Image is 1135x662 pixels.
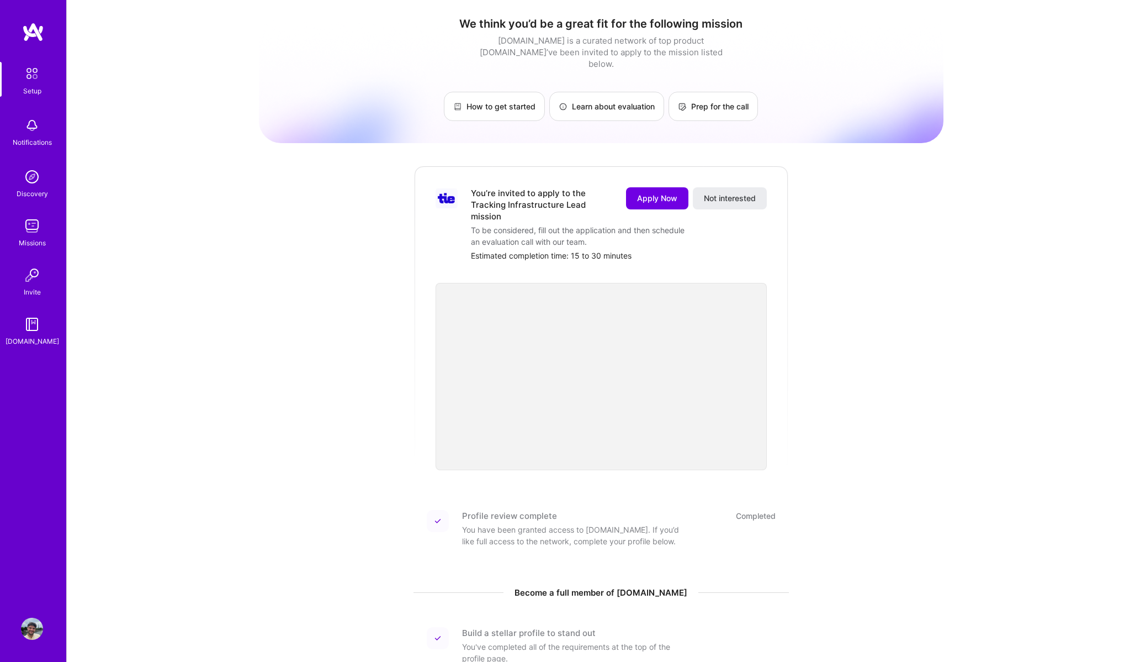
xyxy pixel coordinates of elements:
[462,524,683,547] div: You have been granted access to [DOMAIN_NAME]. If you’d like full access to the network, complete...
[23,85,41,97] div: Setup
[19,237,46,249] div: Missions
[21,166,43,188] img: discovery
[434,635,441,642] img: Completed
[736,510,776,522] div: Completed
[549,92,664,121] a: Learn about evaluation
[21,618,43,640] img: User Avatar
[559,102,567,111] img: Learn about evaluation
[436,283,767,470] iframe: video
[637,193,677,204] span: Apply Now
[462,627,596,639] div: Build a stellar profile to stand out
[21,313,43,335] img: guide book
[471,250,767,261] div: Estimated completion time: 15 to 30 minutes
[21,114,43,136] img: bell
[13,136,52,148] div: Notifications
[462,510,557,522] div: Profile review complete
[22,22,44,42] img: logo
[24,286,41,298] div: Invite
[704,193,756,204] span: Not interested
[21,264,43,286] img: Invite
[477,35,725,70] div: [DOMAIN_NAME] is a curated network of top product [DOMAIN_NAME]’ve been invited to apply to the m...
[17,188,48,199] div: Discovery
[434,518,441,524] img: Completed
[515,587,687,598] span: Become a full member of [DOMAIN_NAME]
[259,17,943,30] h1: We think you’d be a great fit for the following mission
[6,335,59,347] div: [DOMAIN_NAME]
[471,224,692,248] div: To be considered, fill out the application and then schedule an evaluation call with our team.
[21,215,43,237] img: teamwork
[444,92,545,121] a: How to get started
[471,187,613,222] div: You’re invited to apply to the Tracking Infrastructure Lead mission
[678,102,687,111] img: Prep for the call
[436,188,458,208] img: Company Logo
[453,102,462,111] img: How to get started
[20,62,44,85] img: setup
[669,92,758,121] a: Prep for the call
